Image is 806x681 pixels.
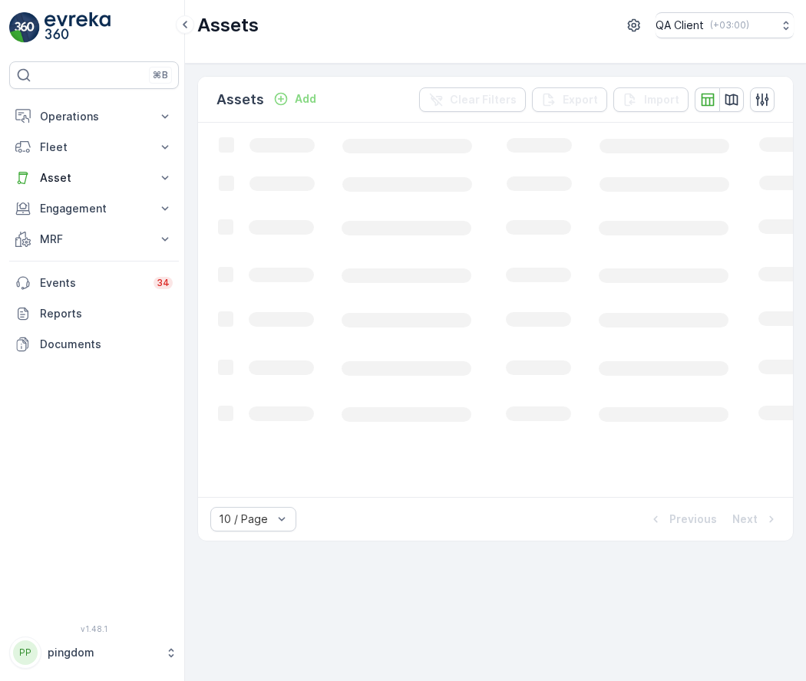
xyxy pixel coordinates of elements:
[9,12,40,43] img: logo
[40,140,148,155] p: Fleet
[563,92,598,107] p: Export
[40,109,148,124] p: Operations
[48,645,157,660] p: pingdom
[669,512,717,527] p: Previous
[9,132,179,163] button: Fleet
[532,87,607,112] button: Export
[40,306,173,321] p: Reports
[656,12,794,38] button: QA Client(+03:00)
[40,275,144,291] p: Events
[613,87,689,112] button: Import
[40,170,148,186] p: Asset
[656,18,704,33] p: QA Client
[732,512,758,527] p: Next
[9,193,179,224] button: Engagement
[644,92,679,107] p: Import
[419,87,526,112] button: Clear Filters
[40,232,148,247] p: MRF
[153,69,168,81] p: ⌘B
[9,329,179,360] a: Documents
[450,92,517,107] p: Clear Filters
[9,101,179,132] button: Operations
[646,510,718,528] button: Previous
[731,510,781,528] button: Next
[13,640,38,665] div: PP
[9,268,179,298] a: Events34
[45,12,111,43] img: logo_light-DOdMpM7g.png
[9,637,179,669] button: PPpingdom
[216,89,264,110] p: Assets
[157,277,170,289] p: 34
[40,337,173,352] p: Documents
[9,163,179,193] button: Asset
[197,13,259,38] p: Assets
[9,224,179,255] button: MRF
[710,19,749,31] p: ( +03:00 )
[9,298,179,329] a: Reports
[40,201,148,216] p: Engagement
[267,90,322,108] button: Add
[295,91,316,107] p: Add
[9,624,179,633] span: v 1.48.1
